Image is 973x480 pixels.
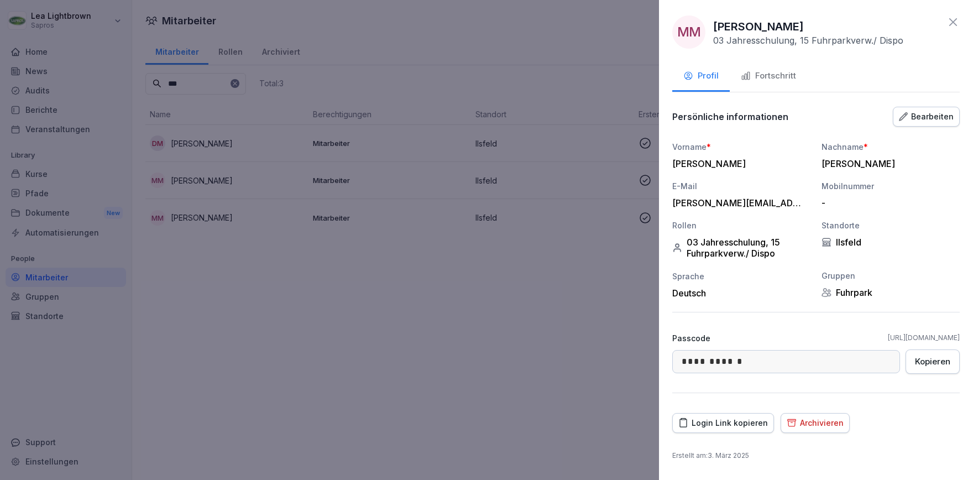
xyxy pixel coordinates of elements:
[730,62,807,92] button: Fortschritt
[893,107,960,127] button: Bearbeiten
[741,70,796,82] div: Fortschritt
[822,237,960,248] div: Ilsfeld
[672,237,810,259] div: 03 Jahresschulung, 15 Fuhrparkverw./ Dispo
[672,197,805,208] div: [PERSON_NAME][EMAIL_ADDRESS][PERSON_NAME][DOMAIN_NAME]
[822,141,960,153] div: Nachname
[672,141,810,153] div: Vorname
[672,62,730,92] button: Profil
[822,270,960,281] div: Gruppen
[822,180,960,192] div: Mobilnummer
[713,18,804,35] p: [PERSON_NAME]
[683,70,719,82] div: Profil
[678,417,768,429] div: Login Link kopieren
[906,349,960,374] button: Kopieren
[672,220,810,231] div: Rollen
[899,111,954,123] div: Bearbeiten
[781,413,850,433] button: Archivieren
[672,270,810,282] div: Sprache
[787,417,844,429] div: Archivieren
[915,356,950,368] div: Kopieren
[822,220,960,231] div: Standorte
[822,158,954,169] div: [PERSON_NAME]
[672,15,705,49] div: MM
[713,35,903,46] p: 03 Jahresschulung, 15 Fuhrparkverw./ Dispo
[822,197,954,208] div: -
[672,180,810,192] div: E-Mail
[672,413,774,433] button: Login Link kopieren
[672,451,960,461] p: Erstellt am : 3. März 2025
[672,111,788,122] p: Persönliche informationen
[672,332,710,344] p: Passcode
[822,287,960,298] div: Fuhrpark
[672,158,805,169] div: [PERSON_NAME]
[672,288,810,299] div: Deutsch
[888,333,960,343] a: [URL][DOMAIN_NAME]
